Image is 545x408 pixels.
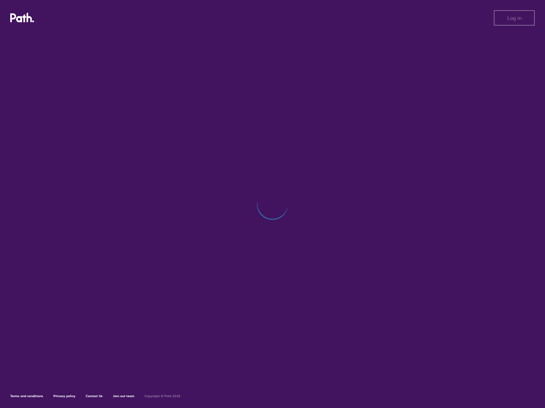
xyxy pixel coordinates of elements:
[53,394,75,398] a: Privacy policy
[10,394,43,398] a: Terms and conditions
[507,15,522,21] span: Log in
[145,394,180,398] h6: Copyright © Path 2018
[113,394,134,398] a: Join our team
[86,394,103,398] a: Contact Us
[494,10,535,26] button: Log in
